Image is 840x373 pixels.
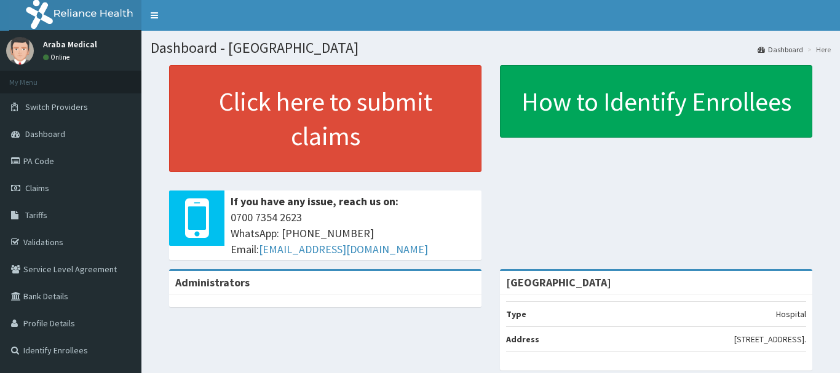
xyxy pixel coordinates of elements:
b: If you have any issue, reach us on: [231,194,398,208]
p: Araba Medical [43,40,97,49]
img: User Image [6,37,34,65]
a: Click here to submit claims [169,65,481,172]
b: Type [506,308,526,320]
span: Dashboard [25,128,65,139]
span: 0700 7354 2623 WhatsApp: [PHONE_NUMBER] Email: [231,210,475,257]
h1: Dashboard - [GEOGRAPHIC_DATA] [151,40,831,56]
span: Tariffs [25,210,47,221]
p: Hospital [776,308,806,320]
b: Administrators [175,275,250,289]
a: How to Identify Enrollees [500,65,812,138]
span: Claims [25,183,49,194]
a: [EMAIL_ADDRESS][DOMAIN_NAME] [259,242,428,256]
strong: [GEOGRAPHIC_DATA] [506,275,611,289]
a: Online [43,53,73,61]
span: Switch Providers [25,101,88,112]
b: Address [506,334,539,345]
p: [STREET_ADDRESS]. [734,333,806,345]
a: Dashboard [758,44,803,55]
li: Here [804,44,831,55]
